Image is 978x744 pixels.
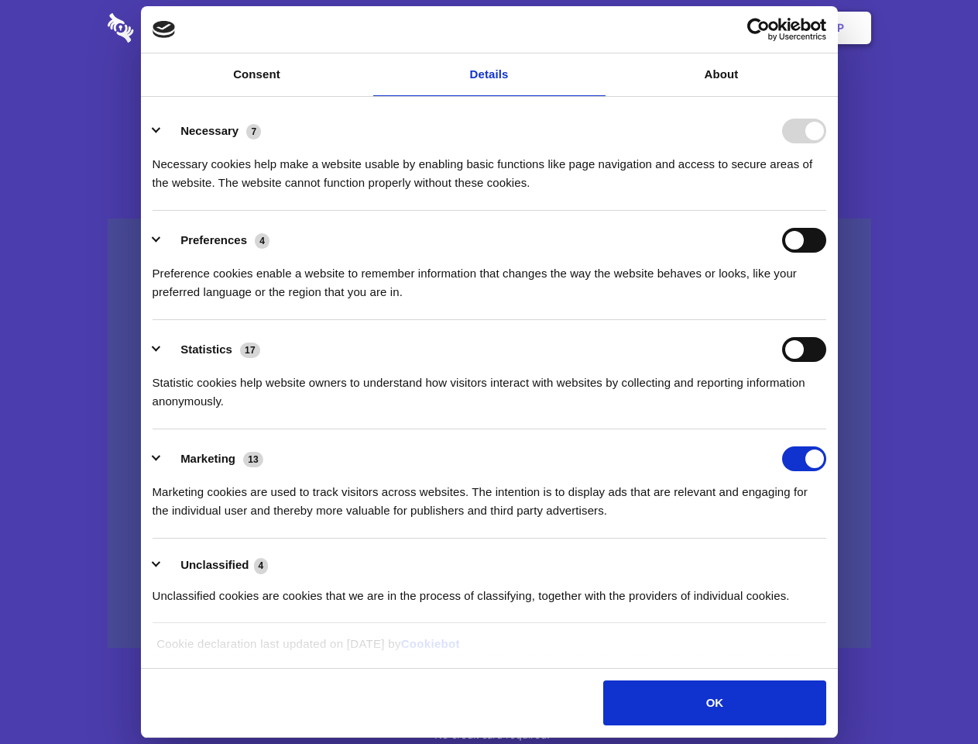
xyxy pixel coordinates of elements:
button: OK [603,680,825,725]
iframe: Drift Widget Chat Controller [901,666,959,725]
span: 4 [255,233,269,249]
label: Necessary [180,124,238,137]
img: logo [153,21,176,38]
a: Consent [141,53,373,96]
div: Cookie declaration last updated on [DATE] by [145,635,833,665]
span: 4 [254,558,269,573]
label: Statistics [180,343,232,356]
button: Necessary (7) [153,119,271,143]
a: Contact [628,4,699,52]
div: Statistic cookies help website owners to understand how visitors interact with websites by collec... [153,362,826,411]
h4: Auto-redaction of sensitive data, encrypted data sharing and self-destructing private chats. Shar... [108,141,871,192]
button: Preferences (4) [153,228,280,253]
a: Cookiebot [401,637,460,650]
button: Marketing (13) [153,446,273,471]
a: Wistia video thumbnail [108,219,871,649]
a: Usercentrics Cookiebot - opens in a new window [691,18,826,41]
h1: Eliminate Slack Data Loss. [108,70,871,126]
button: Statistics (17) [153,337,270,362]
a: About [606,53,838,96]
label: Marketing [180,452,235,465]
div: Necessary cookies help make a website usable by enabling basic functions like page navigation and... [153,143,826,192]
div: Unclassified cookies are cookies that we are in the process of classifying, together with the pro... [153,575,826,605]
a: Pricing [455,4,522,52]
div: Preference cookies enable a website to remember information that changes the way the website beha... [153,253,826,301]
a: Login [702,4,770,52]
label: Preferences [180,233,247,246]
a: Details [373,53,606,96]
div: Marketing cookies are used to track visitors across websites. The intention is to display ads tha... [153,471,826,520]
span: 7 [246,124,261,139]
span: 13 [243,452,263,467]
img: logo-wordmark-white-trans-d4663122ce5f474addd5e946df7df03e33cb6a1c49d2221995e7729f52c070b2.svg [108,13,240,43]
button: Unclassified (4) [153,556,278,575]
span: 17 [240,343,260,358]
